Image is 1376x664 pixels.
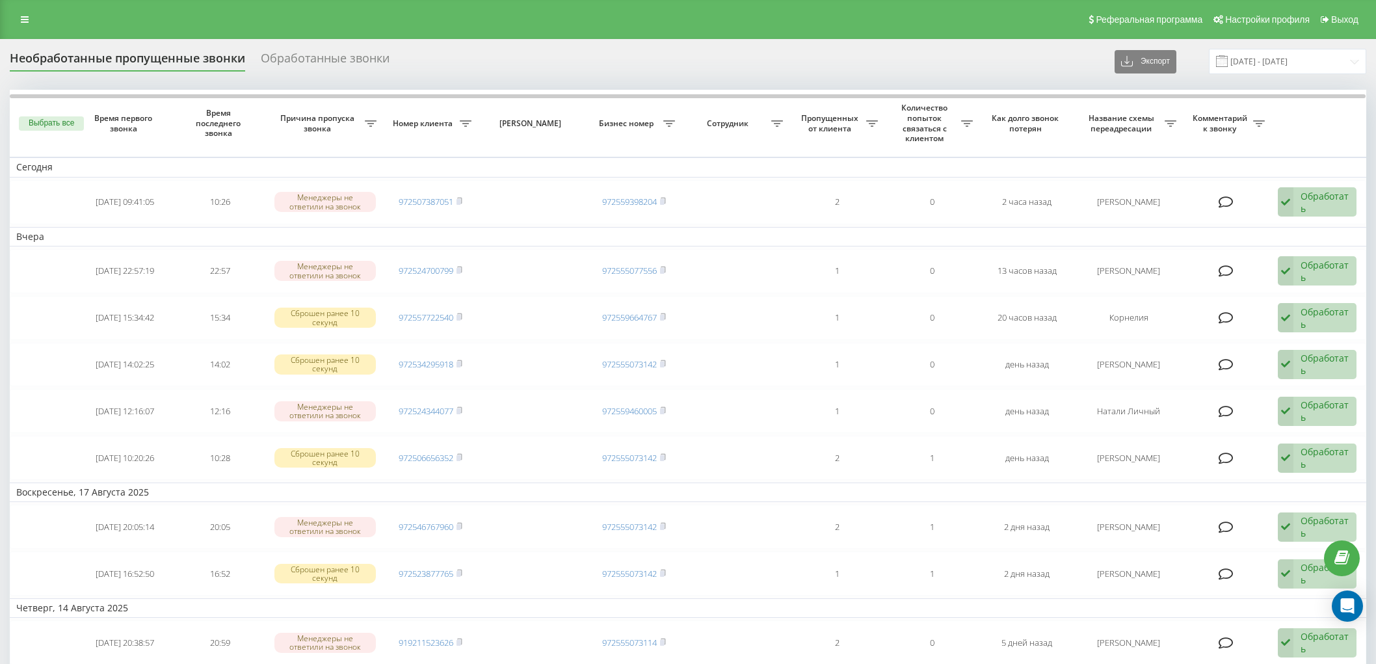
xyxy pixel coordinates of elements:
td: 2 [789,505,884,549]
a: 972524344077 [399,405,453,417]
td: [PERSON_NAME] [1074,180,1183,224]
td: 0 [884,249,979,293]
div: Менеджеры не ответили на звонок [274,401,377,421]
div: Обработать [1301,399,1349,423]
td: 2 дня назад [979,551,1074,596]
td: 2 дня назад [979,505,1074,549]
span: Количество попыток связаться с клиентом [891,103,961,143]
td: 1 [789,389,884,433]
button: Выбрать все [19,116,84,131]
a: 972534295918 [399,358,453,370]
div: Обработать [1301,259,1349,284]
a: 972555073142 [602,521,657,533]
a: 972555077556 [602,265,657,276]
td: [DATE] 16:52:50 [77,551,172,596]
td: 1 [884,505,979,549]
a: 972559460005 [602,405,657,417]
a: 972555073142 [602,568,657,579]
td: 14:02 [172,343,267,387]
td: [DATE] 10:20:26 [77,436,172,480]
td: 0 [884,389,979,433]
td: 12:16 [172,389,267,433]
div: Необработанные пропущенные звонки [10,51,245,72]
td: 13 часов назад [979,249,1074,293]
span: Настройки профиля [1225,14,1310,25]
a: 972524700799 [399,265,453,276]
td: 2 часа назад [979,180,1074,224]
td: Вчера [10,227,1366,246]
div: Обработать [1301,514,1349,539]
td: 22:57 [172,249,267,293]
a: 972555073114 [602,637,657,648]
td: 20 часов назад [979,296,1074,340]
div: Обработать [1301,352,1349,377]
td: 16:52 [172,551,267,596]
td: 0 [884,180,979,224]
div: Обработать [1301,630,1349,655]
td: 1 [789,343,884,387]
a: 972559664767 [602,312,657,323]
div: Менеджеры не ответили на звонок [274,261,377,280]
a: 972523877765 [399,568,453,579]
span: Номер клиента [390,118,460,129]
span: Время последнего звонка [183,108,257,139]
td: 1 [884,551,979,596]
div: Менеджеры не ответили на звонок [274,633,377,652]
div: Обработать [1301,561,1349,586]
div: Сброшен ранее 10 секунд [274,448,377,468]
div: Обработать [1301,445,1349,470]
a: 919211523626 [399,637,453,648]
div: Менеджеры не ответили на звонок [274,517,377,537]
span: Время первого звонка [88,113,162,133]
a: 972559398204 [602,196,657,207]
td: 1 [789,296,884,340]
span: Бизнес номер [593,118,663,129]
span: Сотрудник [688,118,772,129]
td: Воскресенье, 17 Августа 2025 [10,483,1366,502]
span: Комментарий к звонку [1189,113,1253,133]
td: день назад [979,436,1074,480]
span: Пропущенных от клиента [796,113,866,133]
div: Сброшен ранее 10 секунд [274,354,377,374]
span: Причина пропуска звонка [274,113,364,133]
div: Open Intercom Messenger [1332,591,1363,622]
td: [PERSON_NAME] [1074,249,1183,293]
div: Обработать [1301,190,1349,215]
a: 972546767960 [399,521,453,533]
a: 972557722540 [399,312,453,323]
td: Корнелия [1074,296,1183,340]
td: 1 [884,436,979,480]
td: 15:34 [172,296,267,340]
td: 20:05 [172,505,267,549]
a: 972507387051 [399,196,453,207]
div: Менеджеры не ответили на звонок [274,192,377,211]
td: 0 [884,343,979,387]
div: Обработать [1301,306,1349,330]
td: [DATE] 15:34:42 [77,296,172,340]
button: Экспорт [1115,50,1176,73]
span: Выход [1331,14,1358,25]
td: 10:26 [172,180,267,224]
td: [DATE] 20:05:14 [77,505,172,549]
td: 1 [789,551,884,596]
td: 2 [789,180,884,224]
td: 0 [884,296,979,340]
span: Как долго звонок потерян [990,113,1064,133]
td: 10:28 [172,436,267,480]
td: [DATE] 22:57:19 [77,249,172,293]
td: [DATE] 09:41:05 [77,180,172,224]
td: [DATE] 14:02:25 [77,343,172,387]
td: [PERSON_NAME] [1074,551,1183,596]
td: Четверг, 14 Августа 2025 [10,598,1366,618]
td: 2 [789,436,884,480]
td: день назад [979,389,1074,433]
td: 1 [789,249,884,293]
a: 972506656352 [399,452,453,464]
span: Название схемы переадресации [1081,113,1165,133]
td: [DATE] 12:16:07 [77,389,172,433]
td: Сегодня [10,157,1366,177]
div: Сброшен ранее 10 секунд [274,308,377,327]
td: [PERSON_NAME] [1074,343,1183,387]
td: Натали Личный [1074,389,1183,433]
div: Обработанные звонки [261,51,390,72]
